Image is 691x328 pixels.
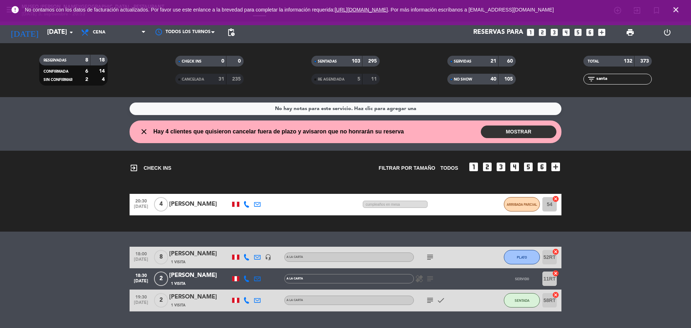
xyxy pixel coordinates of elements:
button: SENTADA [504,293,540,307]
i: healing [415,274,424,283]
strong: 132 [624,59,632,64]
span: 18:00 [132,249,150,258]
span: A la carta [286,299,303,302]
i: cancel [552,195,559,202]
i: looks_4 [509,161,520,173]
i: looks_3 [550,28,559,37]
span: Hay 4 clientes que quisieron cancelar fuera de plazo y avisaron que no honrarán su reserva [153,127,404,136]
span: SENTADAS [318,60,337,63]
div: [PERSON_NAME] [169,200,230,209]
span: TODOS [440,164,458,172]
i: add_box [597,28,606,37]
i: looks_two [482,161,493,173]
i: looks_5 [573,28,583,37]
span: print [626,28,634,37]
div: LOG OUT [649,22,686,43]
span: [DATE] [132,257,150,265]
i: filter_list [587,75,596,83]
span: RESERVADAS [44,59,67,62]
i: arrow_drop_down [67,28,76,37]
span: 2 [154,272,168,286]
i: subject [426,296,434,305]
strong: 0 [238,59,242,64]
i: looks_one [526,28,535,37]
i: close [140,127,148,136]
i: looks_5 [523,161,534,173]
span: SERVIDAS [454,60,471,63]
strong: 4 [102,77,106,82]
span: NO SHOW [454,78,472,81]
div: [PERSON_NAME] [169,292,230,302]
i: looks_4 [561,28,571,37]
button: SERVIDO [504,272,540,286]
span: Filtrar por tamaño [379,164,435,172]
span: [DATE] [132,204,150,213]
strong: 6 [85,69,88,74]
strong: 105 [504,77,514,82]
i: looks_two [538,28,547,37]
i: subject [426,253,434,261]
strong: 373 [640,59,650,64]
div: [PERSON_NAME] [169,249,230,259]
i: subject [426,274,434,283]
strong: 103 [352,59,360,64]
div: No hay notas para este servicio. Haz clic para agregar una [275,105,416,113]
i: close [672,5,680,14]
span: 1 Visita [171,302,185,308]
strong: 11 [371,77,378,82]
span: cumpleaños en mesa [363,201,428,208]
span: A la carta [286,277,303,280]
i: cancel [552,291,559,299]
i: looks_6 [585,28,595,37]
strong: 18 [99,58,106,63]
input: Filtrar por nombre... [596,75,651,83]
span: 8 [154,250,168,264]
span: CANCELADA [182,78,204,81]
div: [PERSON_NAME] [169,271,230,280]
span: TOTAL [588,60,599,63]
strong: 5 [357,77,360,82]
i: exit_to_app [130,164,138,172]
strong: 0 [221,59,224,64]
i: cancel [552,248,559,255]
strong: 295 [368,59,378,64]
span: A la carta [286,256,303,259]
span: 1 Visita [171,259,185,265]
span: pending_actions [227,28,235,37]
i: power_settings_new [663,28,672,37]
span: 20:30 [132,196,150,205]
span: 18:30 [132,271,150,279]
i: error [11,5,19,14]
span: SERVIDO [515,277,529,281]
strong: 8 [85,58,88,63]
button: PLATO [504,250,540,264]
span: CONFIRMADA [44,70,68,73]
i: check [437,296,445,305]
strong: 2 [85,77,88,82]
span: No contamos con los datos de facturación actualizados. Por favor use este enlance a la brevedad p... [25,7,554,13]
button: ARRIBADA PARCIAL [504,197,540,211]
i: looks_6 [536,161,548,173]
i: headset_mic [265,254,271,260]
button: MOSTRAR [481,126,556,138]
span: 2 [154,293,168,307]
strong: 40 [491,77,496,82]
span: Reservas para [473,29,523,36]
span: 4 [154,197,168,211]
span: SIN CONFIRMAR [44,78,72,82]
strong: 60 [507,59,514,64]
span: RE AGENDADA [318,78,344,81]
strong: 235 [232,77,242,82]
i: [DATE] [5,24,44,40]
strong: 31 [218,77,224,82]
strong: 14 [99,69,106,74]
i: cancel [552,270,559,277]
span: CHECK INS [130,164,171,172]
span: CHECK INS [182,60,202,63]
i: looks_3 [495,161,507,173]
a: . Por más información escríbanos a [EMAIL_ADDRESS][DOMAIN_NAME] [388,7,554,13]
span: SENTADA [515,299,529,302]
span: [DATE] [132,279,150,287]
span: Cena [93,30,105,35]
strong: 21 [491,59,496,64]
